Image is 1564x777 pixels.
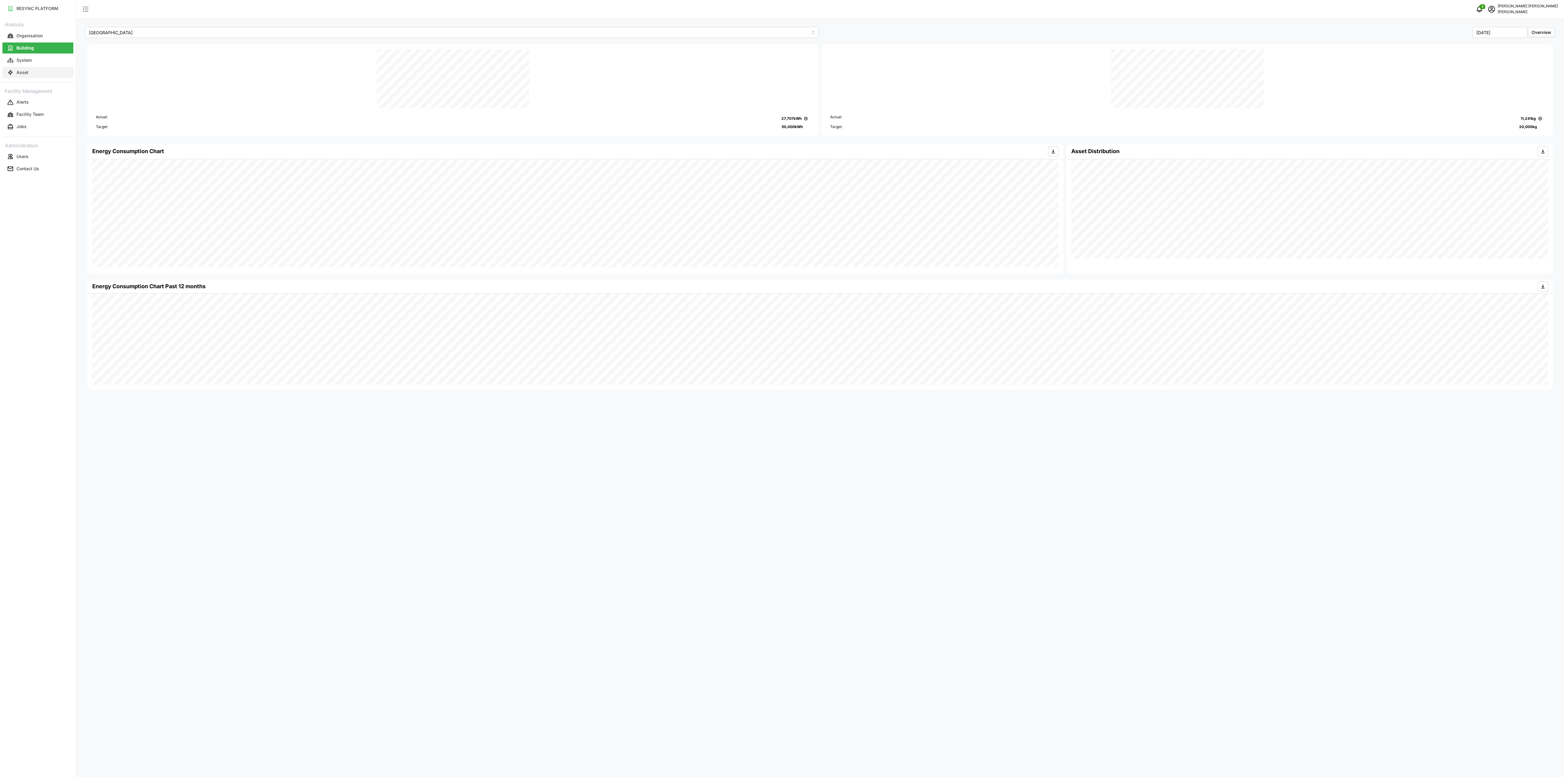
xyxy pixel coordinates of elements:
p: Contact Us [16,166,39,172]
p: Facility Team [16,111,44,117]
a: Users [2,150,73,163]
p: Asset [16,69,28,75]
button: Jobs [2,121,73,132]
a: Asset [2,66,73,79]
p: 50,000 kWh [782,124,803,130]
p: [PERSON_NAME] [1498,9,1558,15]
button: notifications [1473,3,1485,15]
a: Contact Us [2,163,73,175]
p: Users [16,153,28,160]
a: Jobs [2,121,73,133]
a: Building [2,42,73,54]
p: 20,000 kg [1519,124,1537,130]
span: Overview [1532,30,1551,35]
button: Facility Team [2,109,73,120]
p: Facility Management [2,86,73,95]
p: Actual: [830,114,842,123]
span: 0 [1482,5,1483,9]
button: Alerts [2,97,73,108]
h4: Asset Distribution [1071,147,1120,155]
p: Alerts [16,99,29,105]
h4: Energy Consumption Chart [92,147,164,155]
p: RESYNC PLATFORM [16,6,58,12]
a: RESYNC PLATFORM [2,2,73,15]
a: System [2,54,73,66]
button: Organisation [2,30,73,41]
button: Building [2,42,73,53]
p: Organisation [16,33,43,39]
p: Building [16,45,34,51]
button: RESYNC PLATFORM [2,3,73,14]
button: System [2,55,73,66]
p: Administration [2,141,73,149]
p: [PERSON_NAME] [PERSON_NAME] [1498,3,1558,9]
button: Contact Us [2,163,73,174]
p: Analysis [2,20,73,28]
p: Target: [96,124,108,130]
p: 11,241 kg [1521,116,1536,122]
a: Facility Team [2,109,73,121]
p: System [16,57,32,63]
a: Alerts [2,96,73,109]
input: Select Month [1472,27,1527,38]
button: Asset [2,67,73,78]
p: Energy Consumption Chart Past 12 months [92,282,206,291]
a: Organisation [2,30,73,42]
p: Actual: [96,114,108,123]
p: Target: [830,124,842,130]
p: 27,707 kWh [781,116,802,122]
button: Users [2,151,73,162]
button: schedule [1485,3,1498,15]
p: Jobs [16,123,27,130]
